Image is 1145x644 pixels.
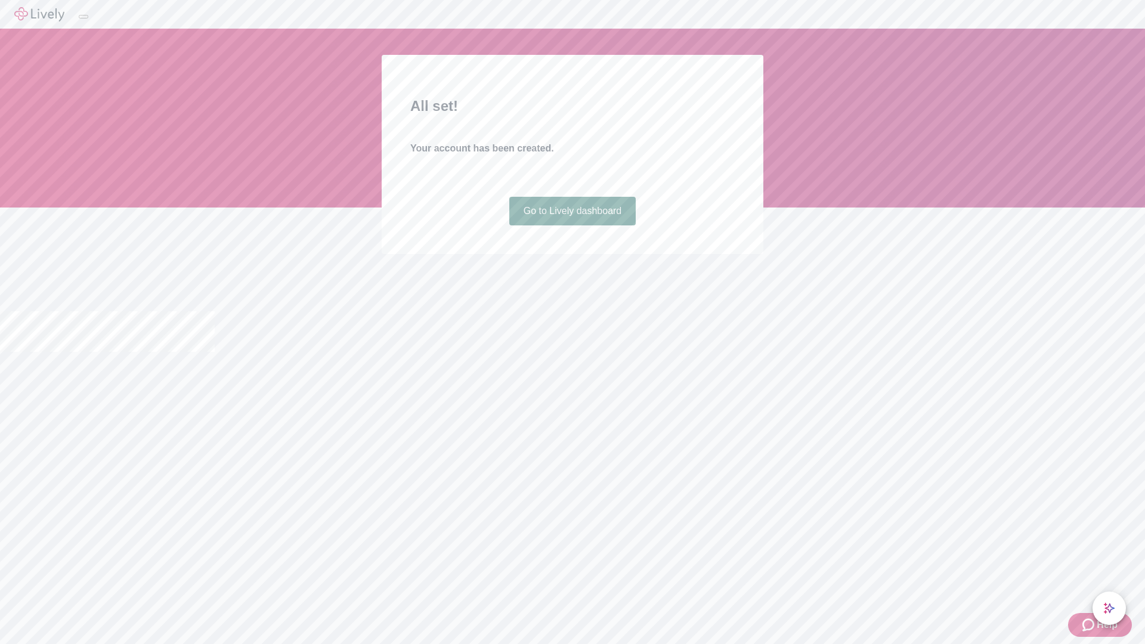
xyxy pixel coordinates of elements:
[410,95,735,117] h2: All set!
[1103,602,1115,614] svg: Lively AI Assistant
[79,15,88,18] button: Log out
[1082,618,1097,632] svg: Zendesk support icon
[1097,618,1118,632] span: Help
[14,7,64,21] img: Lively
[1068,613,1132,637] button: Zendesk support iconHelp
[410,141,735,156] h4: Your account has been created.
[509,197,636,225] a: Go to Lively dashboard
[1093,592,1126,625] button: chat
